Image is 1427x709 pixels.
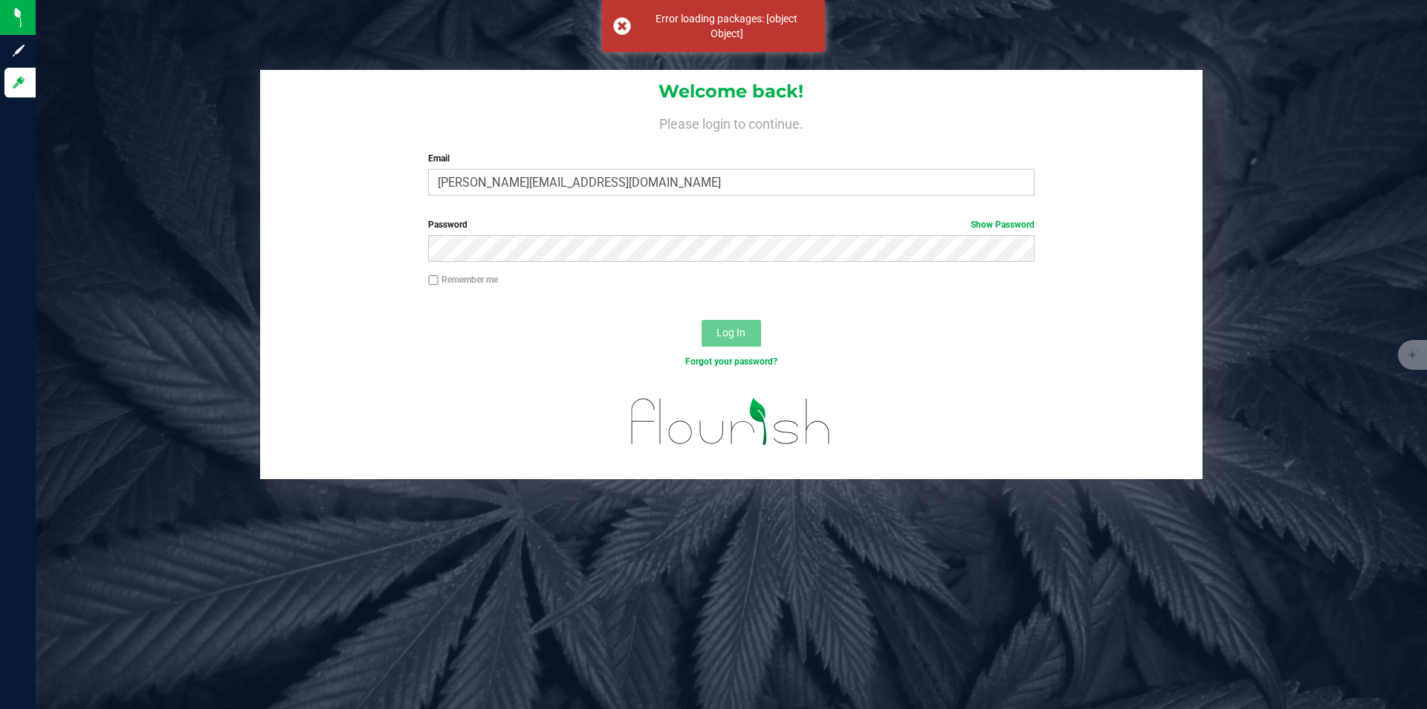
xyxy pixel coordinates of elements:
[685,356,777,367] a: Forgot your password?
[702,320,761,347] button: Log In
[428,152,1034,165] label: Email
[971,219,1035,230] a: Show Password
[716,327,745,339] span: Log In
[11,43,26,58] inline-svg: Sign up
[11,75,26,90] inline-svg: Log in
[428,219,467,230] span: Password
[613,384,849,460] img: flourish_logo.svg
[639,11,814,41] div: Error loading packages: [object Object]
[428,275,439,286] input: Remember me
[428,273,498,286] label: Remember me
[260,82,1203,101] h1: Welcome back!
[260,113,1203,131] h4: Please login to continue.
